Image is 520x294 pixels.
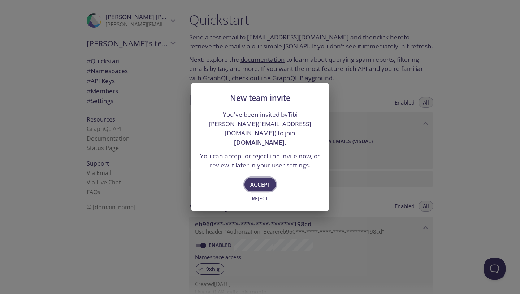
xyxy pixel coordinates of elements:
span: Reject [250,194,270,203]
button: Reject [248,193,272,204]
span: [DOMAIN_NAME] [234,138,285,146]
button: Accept [244,178,276,191]
span: Accept [250,180,270,189]
p: You've been invited by Tibi [PERSON_NAME] ( ) to join . [200,110,320,147]
p: You can accept or reject the invite now, or review it later in your user settings. [200,152,320,170]
span: New team invite [230,93,290,103]
a: [EMAIL_ADDRESS][DOMAIN_NAME] [225,120,311,137]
